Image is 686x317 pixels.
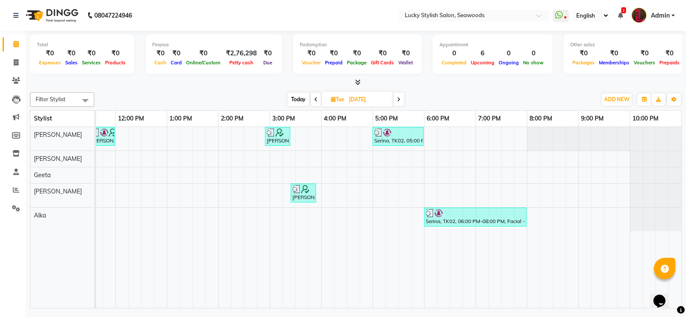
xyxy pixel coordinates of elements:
[396,48,415,58] div: ₹0
[37,60,63,66] span: Expenses
[34,187,82,195] span: [PERSON_NAME]
[346,93,389,106] input: 2025-09-02
[184,48,223,58] div: ₹0
[657,60,682,66] span: Prepaids
[469,60,496,66] span: Upcoming
[22,3,81,27] img: logo
[90,128,114,145] div: [PERSON_NAME], TK01, 11:30 AM-12:00 PM, Hair Cut - Basic Haircut ([DEMOGRAPHIC_DATA])
[37,41,128,48] div: Total
[570,48,597,58] div: ₹0
[439,60,469,66] span: Completed
[34,115,52,122] span: Stylist
[630,112,661,125] a: 10:00 PM
[227,60,256,66] span: Petty cash
[632,60,657,66] span: Vouchers
[396,60,415,66] span: Wallet
[300,60,323,66] span: Voucher
[80,60,103,66] span: Services
[292,185,315,201] div: [PERSON_NAME], TK03, 03:25 PM-03:55 PM, O3+ Detan - Face & Neck ([DEMOGRAPHIC_DATA])
[602,94,632,106] button: ADD NEW
[168,60,184,66] span: Card
[469,48,496,58] div: 6
[345,48,369,58] div: ₹0
[521,60,546,66] span: No show
[261,60,274,66] span: Due
[300,41,415,48] div: Redemption
[597,60,632,66] span: Memberships
[63,60,80,66] span: Sales
[219,112,246,125] a: 2:00 PM
[621,7,626,13] span: 2
[116,112,146,125] a: 12:00 PM
[570,60,597,66] span: Packages
[618,12,623,19] a: 2
[103,48,128,58] div: ₹0
[94,3,132,27] b: 08047224946
[34,211,46,219] span: Alka
[651,11,670,20] span: Admin
[323,48,345,58] div: ₹0
[152,60,168,66] span: Cash
[184,60,223,66] span: Online/Custom
[34,131,82,139] span: [PERSON_NAME]
[579,112,606,125] a: 9:00 PM
[373,128,423,145] div: Serina, TK02, 05:00 PM-06:00 PM, Spa - Fiber Clinx ([DEMOGRAPHIC_DATA])
[167,112,194,125] a: 1:00 PM
[37,48,63,58] div: ₹0
[597,48,632,58] div: ₹0
[369,48,396,58] div: ₹0
[260,48,275,58] div: ₹0
[425,209,526,225] div: Serina, TK02, 06:00 PM-08:00 PM, Facial - Organi Radiant Glow Facial ( Bride /* groom ),Peel Of W...
[424,112,451,125] a: 6:00 PM
[266,128,289,145] div: [PERSON_NAME], TK03, 02:55 PM-03:25 PM, Wash & Blow Dry - Upto Midback ([DEMOGRAPHIC_DATA])
[34,155,82,163] span: [PERSON_NAME]
[345,60,369,66] span: Package
[223,48,260,58] div: ₹2,76,298
[521,48,546,58] div: 0
[323,60,345,66] span: Prepaid
[604,96,629,103] span: ADD NEW
[168,48,184,58] div: ₹0
[152,48,168,58] div: ₹0
[34,171,51,179] span: Geeta
[152,41,275,48] div: Finance
[270,112,297,125] a: 3:00 PM
[36,96,66,103] span: Filter Stylist
[103,60,128,66] span: Products
[657,48,682,58] div: ₹0
[650,283,677,308] iframe: chat widget
[632,8,647,23] img: Admin
[373,112,400,125] a: 5:00 PM
[329,96,346,103] span: Tue
[80,48,103,58] div: ₹0
[322,112,349,125] a: 4:00 PM
[496,60,521,66] span: Ongoing
[527,112,554,125] a: 8:00 PM
[369,60,396,66] span: Gift Cards
[288,93,309,106] span: Today
[439,48,469,58] div: 0
[439,41,546,48] div: Appointment
[632,48,657,58] div: ₹0
[496,48,521,58] div: 0
[63,48,80,58] div: ₹0
[300,48,323,58] div: ₹0
[476,112,503,125] a: 7:00 PM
